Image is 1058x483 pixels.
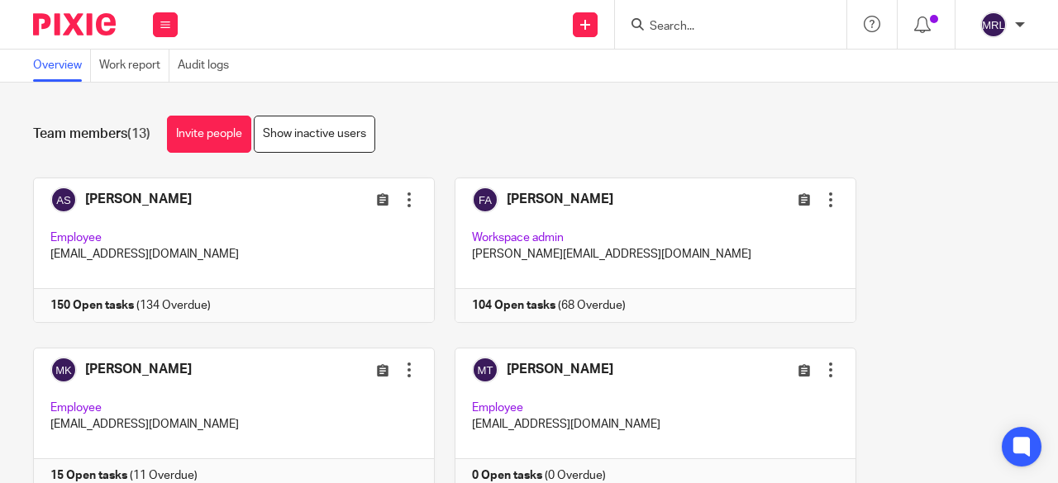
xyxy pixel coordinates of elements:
a: Work report [99,50,169,82]
a: Show inactive users [254,116,375,153]
a: Invite people [167,116,251,153]
img: svg%3E [980,12,1007,38]
span: (13) [127,127,150,140]
input: Search [648,20,797,35]
a: Overview [33,50,91,82]
h1: Team members [33,125,150,143]
img: Pixie [33,13,116,36]
a: Audit logs [178,50,237,82]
